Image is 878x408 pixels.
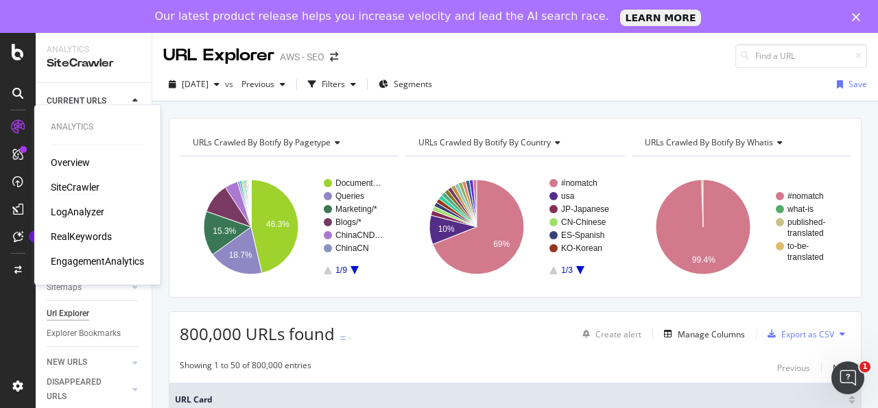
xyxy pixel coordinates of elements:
[577,323,641,345] button: Create alert
[182,78,209,90] span: 2025 Jul. 30th
[632,167,847,287] svg: A chart.
[405,167,621,287] svg: A chart.
[47,375,128,404] a: DISAPPEARED URLS
[831,73,867,95] button: Save
[47,56,141,71] div: SiteCrawler
[47,326,121,341] div: Explorer Bookmarks
[155,10,609,23] div: Our latest product release helps you increase velocity and lead the AI search race.
[236,73,291,95] button: Previous
[418,136,551,148] span: URLs Crawled By Botify By country
[47,307,89,321] div: Url Explorer
[225,78,236,90] span: vs
[51,230,112,243] a: RealKeywords
[735,44,867,68] input: Find a URL
[777,359,810,376] button: Previous
[163,44,274,67] div: URL Explorer
[47,355,128,370] a: NEW URLS
[762,323,834,345] button: Export as CSV
[340,336,346,340] img: Equal
[280,50,324,64] div: AWS - SEO
[180,322,335,345] span: 800,000 URLs found
[831,361,864,394] iframe: Intercom live chat
[266,219,289,229] text: 46.3%
[335,230,383,240] text: ChinaCND…
[595,328,641,340] div: Create alert
[51,121,144,133] div: Analytics
[493,239,510,249] text: 69%
[561,191,575,201] text: usa
[416,132,612,154] h4: URLs Crawled By Botify By country
[335,243,369,253] text: ChinaCN
[47,280,128,295] a: Sitemaps
[849,78,867,90] div: Save
[561,217,606,227] text: CN-Chinese
[561,265,573,275] text: 1/3
[51,254,144,268] a: EngagementAnalytics
[236,78,274,90] span: Previous
[47,94,106,108] div: CURRENT URLS
[51,180,99,194] a: SiteCrawler
[47,326,142,341] a: Explorer Bookmarks
[193,136,331,148] span: URLs Crawled By Botify By pagetype
[335,191,364,201] text: Queries
[787,217,825,227] text: published-
[47,280,82,295] div: Sitemaps
[180,167,395,287] svg: A chart.
[335,178,381,188] text: Document…
[335,217,361,227] text: Blogs/*
[787,191,824,201] text: #nomatch
[373,73,438,95] button: Segments
[47,355,87,370] div: NEW URLS
[29,230,41,243] div: Tooltip anchor
[190,132,386,154] h4: URLs Crawled By Botify By pagetype
[175,394,845,406] span: URL Card
[229,250,252,260] text: 18.7%
[781,328,834,340] div: Export as CSV
[787,241,809,251] text: to-be-
[394,78,432,90] span: Segments
[561,243,602,253] text: KO-Korean
[645,136,773,148] span: URLs Crawled By Botify By whatis
[787,228,824,238] text: translated
[47,44,141,56] div: Analytics
[302,73,361,95] button: Filters
[51,205,104,219] a: LogAnalyzer
[787,252,824,262] text: translated
[561,178,597,188] text: #nomatch
[678,328,745,340] div: Manage Columns
[213,226,236,236] text: 15.3%
[51,156,90,169] a: Overview
[335,204,377,214] text: Marketing/*
[852,12,866,21] div: Close
[330,52,338,62] div: arrow-right-arrow-left
[692,255,715,265] text: 99.4%
[47,307,142,321] a: Url Explorer
[163,73,225,95] button: [DATE]
[642,132,838,154] h4: URLs Crawled By Botify By whatis
[47,375,116,404] div: DISAPPEARED URLS
[438,224,455,234] text: 10%
[833,359,851,376] button: Next
[561,230,604,240] text: ES-Spanish
[322,78,345,90] div: Filters
[658,326,745,342] button: Manage Columns
[777,362,810,374] div: Previous
[47,94,128,108] a: CURRENT URLS
[859,361,870,372] span: 1
[561,204,609,214] text: JP-Japanese
[348,332,351,344] div: -
[787,204,814,214] text: what-is
[180,359,311,376] div: Showing 1 to 50 of 800,000 entries
[620,10,702,26] a: LEARN MORE
[335,265,347,275] text: 1/9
